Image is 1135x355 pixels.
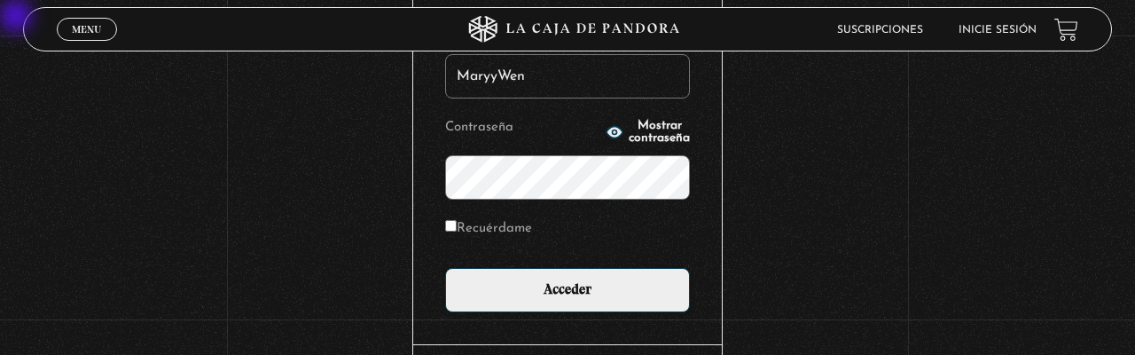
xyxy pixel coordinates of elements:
span: Menu [72,24,101,35]
input: Recuérdame [445,220,457,232]
button: Mostrar contraseña [606,120,690,145]
input: Acceder [445,268,690,312]
label: Contraseña [445,114,600,142]
a: Suscripciones [837,25,923,35]
label: Recuérdame [445,216,532,243]
span: Cerrar [67,39,108,51]
span: Mostrar contraseña [629,120,690,145]
a: View your shopping cart [1054,18,1078,42]
a: Inicie sesión [959,25,1037,35]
